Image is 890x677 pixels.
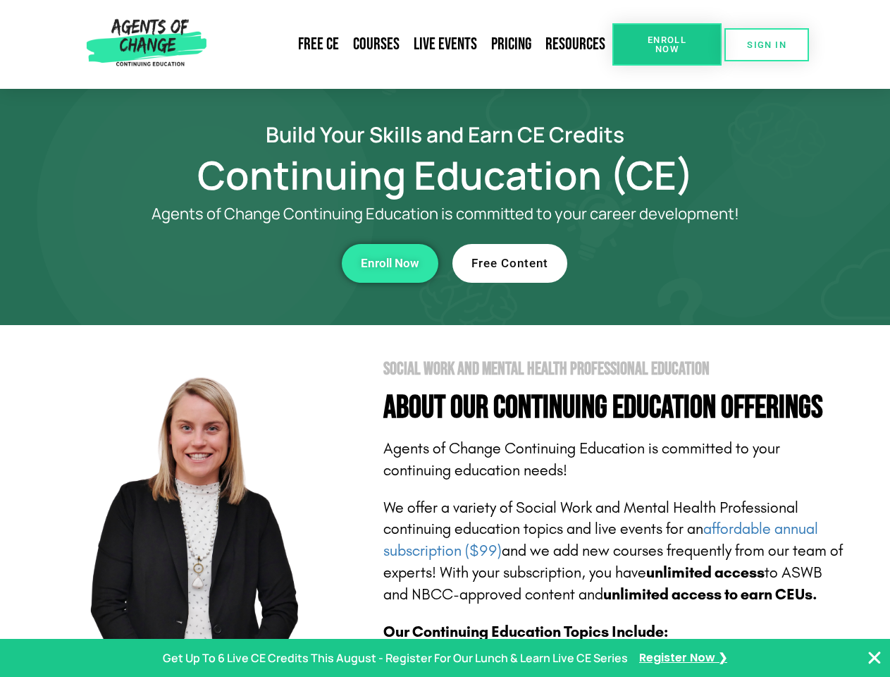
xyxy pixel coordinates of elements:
[383,439,780,480] span: Agents of Change Continuing Education is committed to your continuing education needs!
[635,35,699,54] span: Enroll Now
[639,648,727,669] a: Register Now ❯
[484,28,538,61] a: Pricing
[291,28,346,61] a: Free CE
[538,28,612,61] a: Resources
[383,623,668,641] b: Our Continuing Education Topics Include:
[342,244,438,283] a: Enroll Now
[407,28,484,61] a: Live Events
[452,244,567,283] a: Free Content
[724,28,809,61] a: SIGN IN
[44,159,847,191] h1: Continuing Education (CE)
[471,257,548,269] span: Free Content
[747,40,786,49] span: SIGN IN
[163,648,628,669] p: Get Up To 6 Live CE Credits This August - Register For Our Lunch & Learn Live CE Series
[866,649,883,666] button: Close Banner
[383,497,847,606] p: We offer a variety of Social Work and Mental Health Professional continuing education topics and ...
[612,23,722,66] a: Enroll Now
[212,28,612,61] nav: Menu
[44,124,847,145] h2: Build Your Skills and Earn CE Credits
[383,360,847,378] h2: Social Work and Mental Health Professional Education
[383,392,847,424] h4: About Our Continuing Education Offerings
[603,585,817,604] b: unlimited access to earn CEUs.
[100,205,791,223] p: Agents of Change Continuing Education is committed to your career development!
[646,563,765,582] b: unlimited access
[361,257,419,269] span: Enroll Now
[346,28,407,61] a: Courses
